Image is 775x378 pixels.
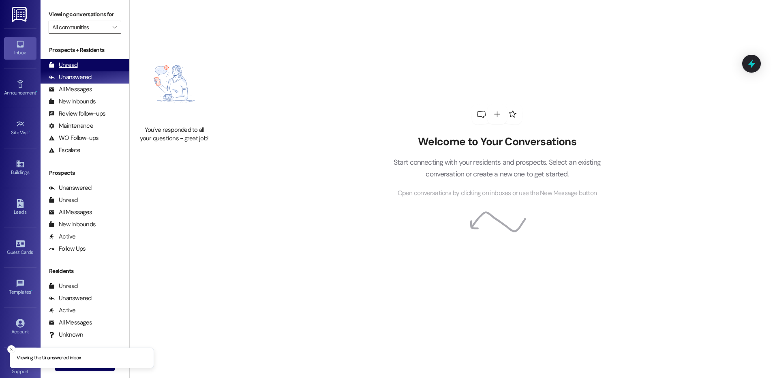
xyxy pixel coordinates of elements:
[4,316,36,338] a: Account
[49,85,92,94] div: All Messages
[4,37,36,59] a: Inbox
[52,21,108,34] input: All communities
[7,345,15,353] button: Close toast
[49,122,93,130] div: Maintenance
[49,8,121,21] label: Viewing conversations for
[381,157,613,180] p: Start connecting with your residents and prospects. Select an existing conversation or create a n...
[41,267,129,275] div: Residents
[31,288,32,294] span: •
[139,126,210,143] div: You've responded to all your questions - great job!
[49,208,92,217] div: All Messages
[17,354,81,362] p: Viewing the Unanswered inbox
[49,97,96,106] div: New Inbounds
[49,294,92,303] div: Unanswered
[12,7,28,22] img: ResiDesk Logo
[49,220,96,229] div: New Inbounds
[398,188,597,198] span: Open conversations by clicking on inboxes or use the New Message button
[139,46,210,121] img: empty-state
[41,169,129,177] div: Prospects
[49,134,98,142] div: WO Follow-ups
[4,197,36,219] a: Leads
[49,110,105,118] div: Review follow-ups
[49,318,92,327] div: All Messages
[381,135,613,148] h2: Welcome to Your Conversations
[4,237,36,259] a: Guest Cards
[36,89,37,94] span: •
[49,196,78,204] div: Unread
[49,331,83,339] div: Unknown
[49,146,80,155] div: Escalate
[4,157,36,179] a: Buildings
[41,46,129,54] div: Prospects + Residents
[4,117,36,139] a: Site Visit •
[49,306,76,315] div: Active
[49,61,78,69] div: Unread
[112,24,117,30] i: 
[29,129,30,134] span: •
[49,73,92,82] div: Unanswered
[49,184,92,192] div: Unanswered
[4,356,36,378] a: Support
[49,282,78,290] div: Unread
[49,245,86,253] div: Follow Ups
[4,277,36,299] a: Templates •
[49,232,76,241] div: Active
